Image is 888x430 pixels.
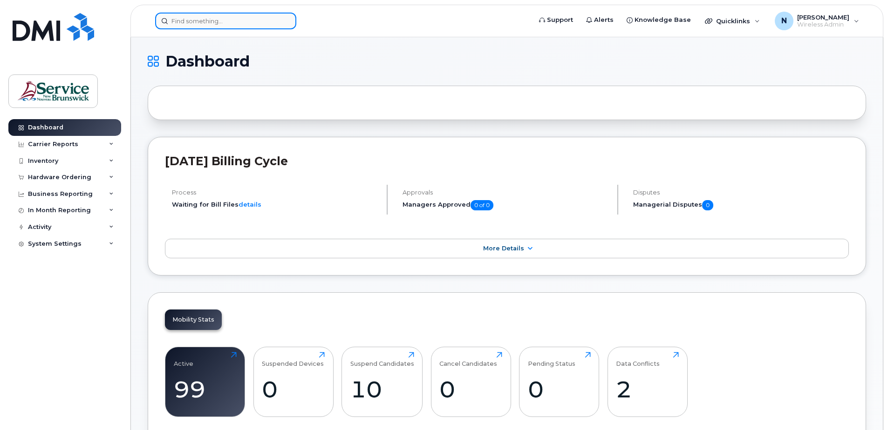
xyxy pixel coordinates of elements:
[174,352,193,367] div: Active
[239,201,261,208] a: details
[350,376,414,403] div: 10
[471,200,493,210] span: 0 of 0
[262,352,325,411] a: Suspended Devices0
[616,376,679,403] div: 2
[528,352,575,367] div: Pending Status
[616,352,679,411] a: Data Conflicts2
[172,189,379,196] h4: Process
[702,200,713,210] span: 0
[439,352,497,367] div: Cancel Candidates
[616,352,660,367] div: Data Conflicts
[174,376,237,403] div: 99
[165,154,849,168] h2: [DATE] Billing Cycle
[350,352,414,367] div: Suspend Candidates
[350,352,414,411] a: Suspend Candidates10
[403,189,609,196] h4: Approvals
[262,352,324,367] div: Suspended Devices
[439,352,502,411] a: Cancel Candidates0
[439,376,502,403] div: 0
[172,200,379,209] li: Waiting for Bill Files
[633,200,849,210] h5: Managerial Disputes
[262,376,325,403] div: 0
[633,189,849,196] h4: Disputes
[528,352,591,411] a: Pending Status0
[483,245,524,252] span: More Details
[528,376,591,403] div: 0
[165,54,250,68] span: Dashboard
[174,352,237,411] a: Active99
[403,200,609,210] h5: Managers Approved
